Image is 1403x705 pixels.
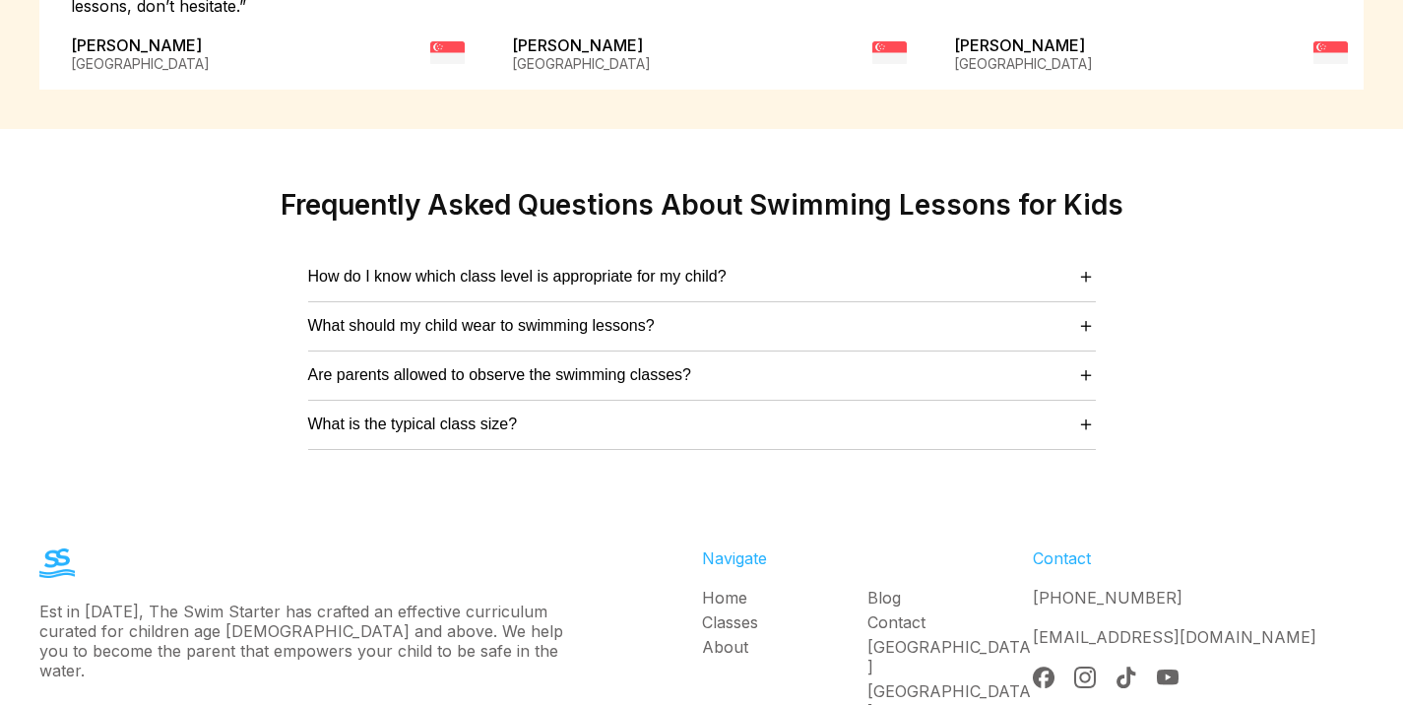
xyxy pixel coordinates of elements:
[308,317,655,335] span: What should my child wear to swimming lessons?
[308,366,692,384] span: Are parents allowed to observe the swimming classes?
[867,588,1033,608] a: Blog
[39,602,569,680] div: Est in [DATE], The Swim Starter has crafted an effective curriculum curated for children age [DEM...
[308,361,1096,388] button: Are parents allowed to observe the swimming classes?＋
[281,188,1123,222] h2: Frequently Asked Questions About Swimming Lessons for Kids
[1033,667,1054,688] img: Facebook
[1074,667,1096,688] img: Instagram
[1076,263,1096,289] span: ＋
[1033,627,1316,647] a: [EMAIL_ADDRESS][DOMAIN_NAME]
[308,312,1096,339] button: What should my child wear to swimming lessons?＋
[512,55,651,72] div: [GEOGRAPHIC_DATA]
[1116,667,1137,688] img: Tik Tok
[1313,35,1348,70] img: flag
[430,35,465,70] img: flag
[308,416,518,433] span: What is the typical class size?
[1076,312,1096,339] span: ＋
[1033,548,1364,568] div: Contact
[702,588,867,608] a: Home
[39,548,75,578] img: The Swim Starter Logo
[308,411,1096,437] button: What is the typical class size?＋
[1076,411,1096,437] span: ＋
[71,55,210,72] div: [GEOGRAPHIC_DATA]
[71,35,210,74] div: [PERSON_NAME]
[954,35,1093,74] div: [PERSON_NAME]
[1033,588,1182,608] a: [PHONE_NUMBER]
[702,612,867,632] a: Classes
[308,263,1096,289] button: How do I know which class level is appropriate for my child?＋
[867,637,1033,676] a: [GEOGRAPHIC_DATA]
[954,55,1093,72] div: [GEOGRAPHIC_DATA]
[512,35,651,74] div: [PERSON_NAME]
[1157,667,1179,688] img: YouTube
[872,35,907,70] img: flag
[308,268,727,286] span: How do I know which class level is appropriate for my child?
[702,548,1033,568] div: Navigate
[702,637,867,657] a: About
[867,612,1033,632] a: Contact
[1076,361,1096,388] span: ＋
